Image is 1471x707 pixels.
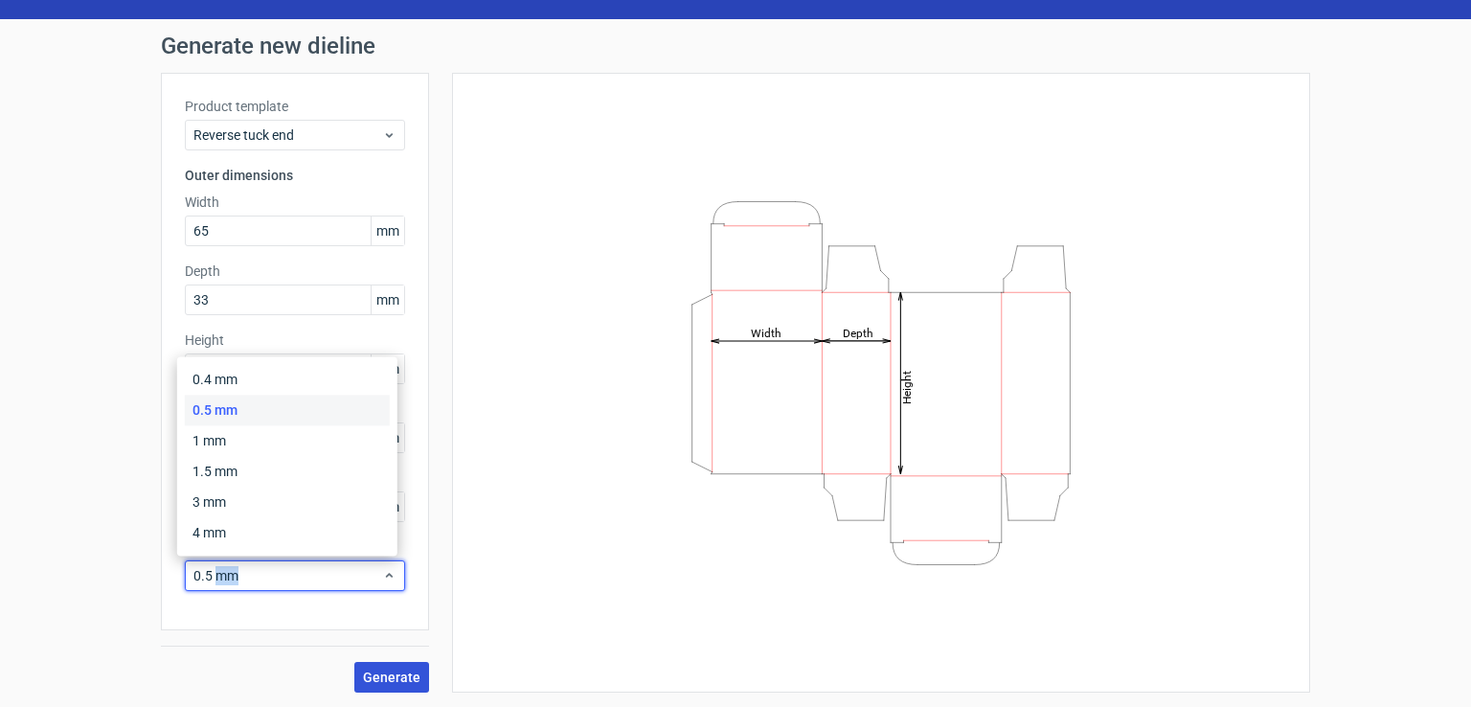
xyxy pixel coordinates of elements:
[354,662,429,693] button: Generate
[185,166,405,185] h3: Outer dimensions
[843,326,873,339] tspan: Depth
[193,566,382,585] span: 0.5 mm
[185,487,390,517] div: 3 mm
[161,34,1310,57] h1: Generate new dieline
[185,364,390,395] div: 0.4 mm
[193,125,382,145] span: Reverse tuck end
[371,354,404,383] span: mm
[371,285,404,314] span: mm
[185,517,390,548] div: 4 mm
[185,262,405,281] label: Depth
[185,395,390,425] div: 0.5 mm
[185,97,405,116] label: Product template
[371,217,404,245] span: mm
[900,370,914,403] tspan: Height
[751,326,781,339] tspan: Width
[185,425,390,456] div: 1 mm
[363,671,420,684] span: Generate
[185,331,405,350] label: Height
[185,193,405,212] label: Width
[185,456,390,487] div: 1.5 mm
